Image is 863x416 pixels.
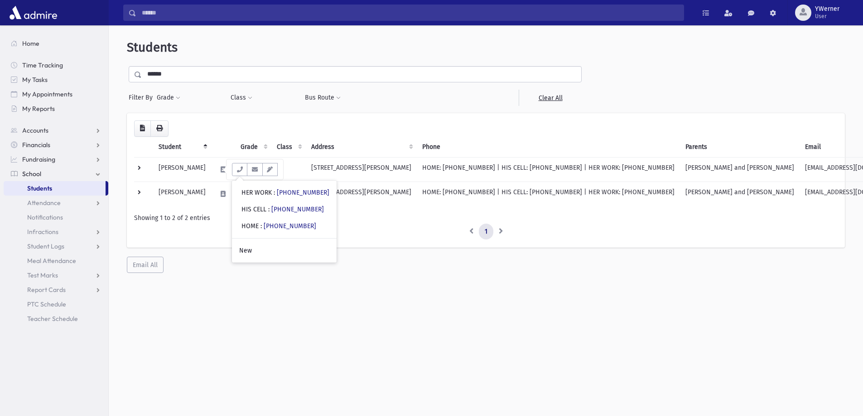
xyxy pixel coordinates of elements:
span: PTC Schedule [27,300,66,308]
td: [PERSON_NAME] [153,182,211,206]
a: My Appointments [4,87,108,101]
span: Attendance [27,199,61,207]
span: : [268,206,270,213]
td: [STREET_ADDRESS][PERSON_NAME] [306,182,417,206]
span: User [815,13,839,20]
span: My Reports [22,105,55,113]
td: 1A [271,157,306,182]
a: [PHONE_NUMBER] [277,189,329,196]
a: My Reports [4,101,108,116]
a: Clear All [519,90,582,106]
td: HOME: [PHONE_NUMBER] | HIS CELL: [PHONE_NUMBER] | HER WORK: [PHONE_NUMBER] [417,182,680,206]
td: [STREET_ADDRESS][PERSON_NAME] [306,157,417,182]
span: Notifications [27,213,63,221]
button: Class [230,90,253,106]
th: Class: activate to sort column ascending [271,137,306,158]
th: Parents [680,137,800,158]
a: Students [4,181,106,196]
th: Student: activate to sort column descending [153,137,211,158]
td: [PERSON_NAME] [153,157,211,182]
a: PTC Schedule [4,297,108,311]
span: Time Tracking [22,61,63,69]
span: School [22,170,41,178]
th: Grade: activate to sort column ascending [235,137,271,158]
div: HIS CELL [241,205,324,214]
span: My Appointments [22,90,72,98]
button: Email Templates [262,163,278,176]
span: Student Logs [27,242,64,250]
td: 1 [235,157,271,182]
a: Report Cards [4,282,108,297]
div: HOME [241,221,316,231]
td: [PERSON_NAME] and [PERSON_NAME] [680,182,800,206]
a: My Tasks [4,72,108,87]
a: Notifications [4,210,108,225]
span: Financials [22,141,50,149]
a: New [232,242,337,259]
span: Test Marks [27,271,58,279]
a: School [4,167,108,181]
a: Fundraising [4,152,108,167]
span: : [260,222,262,230]
a: 1 [479,224,493,240]
span: Teacher Schedule [27,315,78,323]
button: CSV [134,120,151,137]
a: Accounts [4,123,108,138]
span: Filter By [129,93,156,102]
th: Phone [417,137,680,158]
span: : [274,189,275,196]
span: Home [22,39,39,48]
input: Search [136,5,684,21]
button: Bus Route [304,90,341,106]
a: Student Logs [4,239,108,253]
td: HOME: [PHONE_NUMBER] | HIS CELL: [PHONE_NUMBER] | HER WORK: [PHONE_NUMBER] [417,157,680,182]
span: Report Cards [27,286,66,294]
a: Infractions [4,225,108,239]
a: [PHONE_NUMBER] [264,222,316,230]
button: Email All [127,257,164,273]
span: Fundraising [22,155,55,163]
td: [PERSON_NAME] and [PERSON_NAME] [680,157,800,182]
span: Accounts [22,126,48,134]
span: My Tasks [22,76,48,84]
div: HER WORK [241,188,329,197]
span: Infractions [27,228,58,236]
img: AdmirePro [7,4,59,22]
a: Time Tracking [4,58,108,72]
a: Attendance [4,196,108,210]
a: [PHONE_NUMBER] [271,206,324,213]
th: Address: activate to sort column ascending [306,137,417,158]
span: Students [27,184,52,192]
a: Home [4,36,108,51]
a: Meal Attendance [4,253,108,268]
span: Students [127,40,178,55]
div: Showing 1 to 2 of 2 entries [134,213,838,223]
a: Teacher Schedule [4,311,108,326]
button: Grade [156,90,181,106]
button: Print [150,120,169,137]
a: Financials [4,138,108,152]
span: Meal Attendance [27,257,76,265]
a: Test Marks [4,268,108,282]
span: YWerner [815,5,839,13]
